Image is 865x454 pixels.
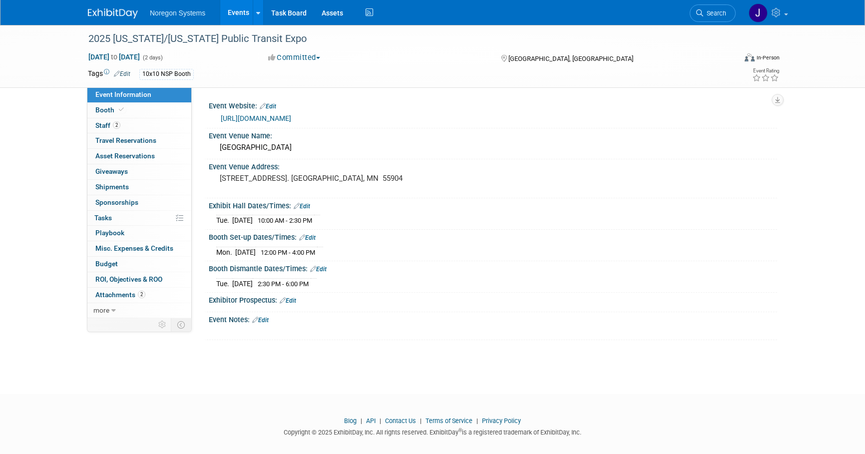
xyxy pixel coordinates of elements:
div: Exhibitor Prospectus: [209,293,777,306]
a: Privacy Policy [482,417,521,425]
td: Personalize Event Tab Strip [154,318,171,331]
a: Misc. Expenses & Credits [87,241,191,256]
span: | [377,417,384,425]
div: Event Rating [752,68,779,73]
a: Event Information [87,87,191,102]
div: Event Venue Name: [209,128,777,141]
a: Edit [294,203,310,210]
span: (2 days) [142,54,163,61]
span: [DATE] [DATE] [88,52,140,61]
div: Booth Dismantle Dates/Times: [209,261,777,274]
span: 2:30 PM - 6:00 PM [258,280,309,288]
span: Search [703,9,726,17]
span: 2 [113,121,120,129]
button: Committed [265,52,324,63]
td: [DATE] [232,215,253,226]
span: | [474,417,480,425]
td: Toggle Event Tabs [171,318,192,331]
a: Edit [252,317,269,324]
a: Edit [114,70,130,77]
div: Event Format [677,52,780,67]
a: Attachments2 [87,288,191,303]
span: Shipments [95,183,129,191]
span: Asset Reservations [95,152,155,160]
a: Asset Reservations [87,149,191,164]
span: Booth [95,106,126,114]
span: 12:00 PM - 4:00 PM [261,249,315,256]
a: API [366,417,376,425]
img: Johana Gil [749,3,768,22]
span: Giveaways [95,167,128,175]
span: Event Information [95,90,151,98]
a: Tasks [87,211,191,226]
pre: [STREET_ADDRESS]. [GEOGRAPHIC_DATA], MN 55904 [220,174,434,183]
div: Event Notes: [209,312,777,325]
a: Playbook [87,226,191,241]
a: Shipments [87,180,191,195]
sup: ® [458,428,462,433]
td: Tue. [216,215,232,226]
span: Attachments [95,291,145,299]
img: ExhibitDay [88,8,138,18]
span: | [358,417,365,425]
div: Event Website: [209,98,777,111]
a: Travel Reservations [87,133,191,148]
div: 2025 [US_STATE]/[US_STATE] Public Transit Expo [85,30,721,48]
td: [DATE] [232,278,253,289]
a: [URL][DOMAIN_NAME] [221,114,291,122]
span: 10:00 AM - 2:30 PM [258,217,312,224]
a: ROI, Objectives & ROO [87,272,191,287]
a: Sponsorships [87,195,191,210]
a: Blog [344,417,357,425]
span: | [418,417,424,425]
span: Sponsorships [95,198,138,206]
span: Noregon Systems [150,9,205,17]
span: ROI, Objectives & ROO [95,275,162,283]
span: Tasks [94,214,112,222]
span: Staff [95,121,120,129]
div: Exhibit Hall Dates/Times: [209,198,777,211]
a: more [87,303,191,318]
i: Booth reservation complete [119,107,124,112]
span: Playbook [95,229,124,237]
span: Travel Reservations [95,136,156,144]
td: Mon. [216,247,235,257]
a: Giveaways [87,164,191,179]
a: Booth [87,103,191,118]
div: [GEOGRAPHIC_DATA] [216,140,770,155]
a: Contact Us [385,417,416,425]
a: Edit [260,103,276,110]
div: Event Venue Address: [209,159,777,172]
span: Misc. Expenses & Credits [95,244,173,252]
td: Tags [88,68,130,80]
a: Terms of Service [426,417,472,425]
span: Budget [95,260,118,268]
a: Edit [299,234,316,241]
td: [DATE] [235,247,256,257]
span: to [109,53,119,61]
a: Search [690,4,736,22]
div: 10x10 NSP Booth [139,69,194,79]
a: Budget [87,257,191,272]
div: In-Person [756,54,780,61]
span: 2 [138,291,145,298]
td: Tue. [216,278,232,289]
a: Edit [310,266,327,273]
a: Staff2 [87,118,191,133]
a: Edit [280,297,296,304]
span: [GEOGRAPHIC_DATA], [GEOGRAPHIC_DATA] [508,55,633,62]
div: Booth Set-up Dates/Times: [209,230,777,243]
img: Format-Inperson.png [745,53,755,61]
span: more [93,306,109,314]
